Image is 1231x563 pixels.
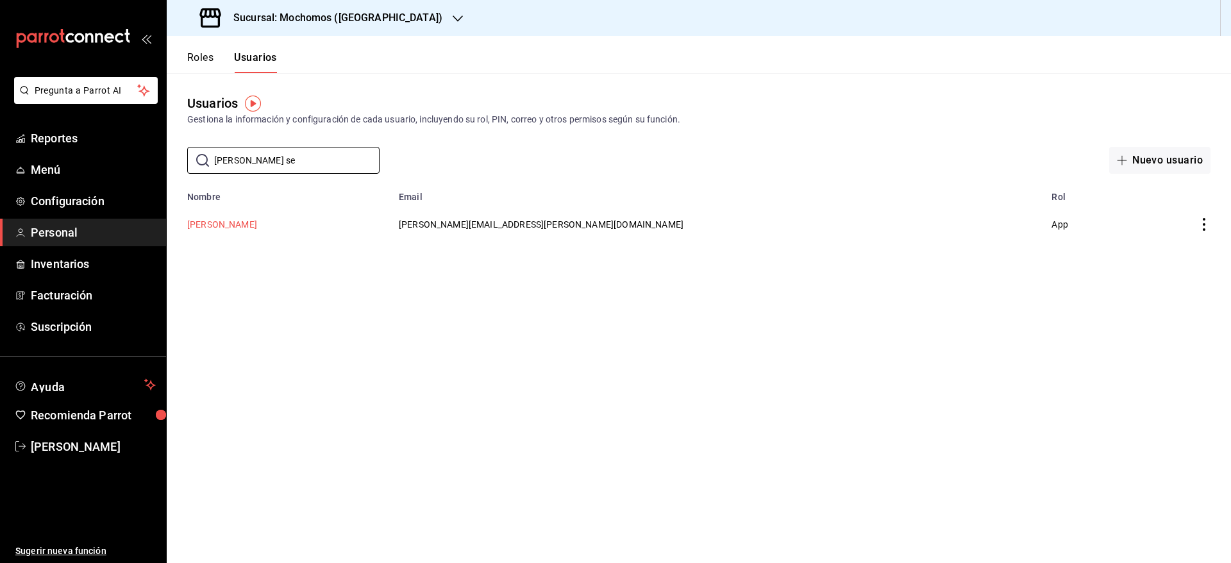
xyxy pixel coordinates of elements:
span: Personal [31,224,156,241]
button: Nuevo usuario [1109,147,1210,174]
span: [PERSON_NAME] [31,438,156,455]
a: Pregunta a Parrot AI [9,93,158,106]
button: actions [1198,218,1210,231]
th: Email [391,184,1044,202]
span: Configuración [31,192,156,210]
span: App [1051,219,1068,230]
span: Menú [31,161,156,178]
button: Roles [187,51,214,73]
button: Pregunta a Parrot AI [14,77,158,104]
span: Suscripción [31,318,156,335]
button: [PERSON_NAME] [187,218,257,231]
span: [PERSON_NAME][EMAIL_ADDRESS][PERSON_NAME][DOMAIN_NAME] [399,219,683,230]
span: Pregunta a Parrot AI [35,84,138,97]
th: Rol [1044,184,1127,202]
span: Recomienda Parrot [31,407,156,424]
span: Sugerir nueva función [15,544,156,558]
button: Usuarios [234,51,277,73]
h3: Sucursal: Mochomos ([GEOGRAPHIC_DATA]) [223,10,442,26]
th: Nombre [167,184,391,202]
table: employeesTable [167,184,1231,246]
input: Buscar usuario [214,147,380,173]
span: Reportes [31,130,156,147]
span: Ayuda [31,377,139,392]
span: Inventarios [31,255,156,273]
button: open_drawer_menu [141,33,151,44]
div: Usuarios [187,94,238,113]
div: navigation tabs [187,51,277,73]
div: Gestiona la información y configuración de cada usuario, incluyendo su rol, PIN, correo y otros p... [187,113,1210,126]
span: Facturación [31,287,156,304]
img: Tooltip marker [245,96,261,112]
